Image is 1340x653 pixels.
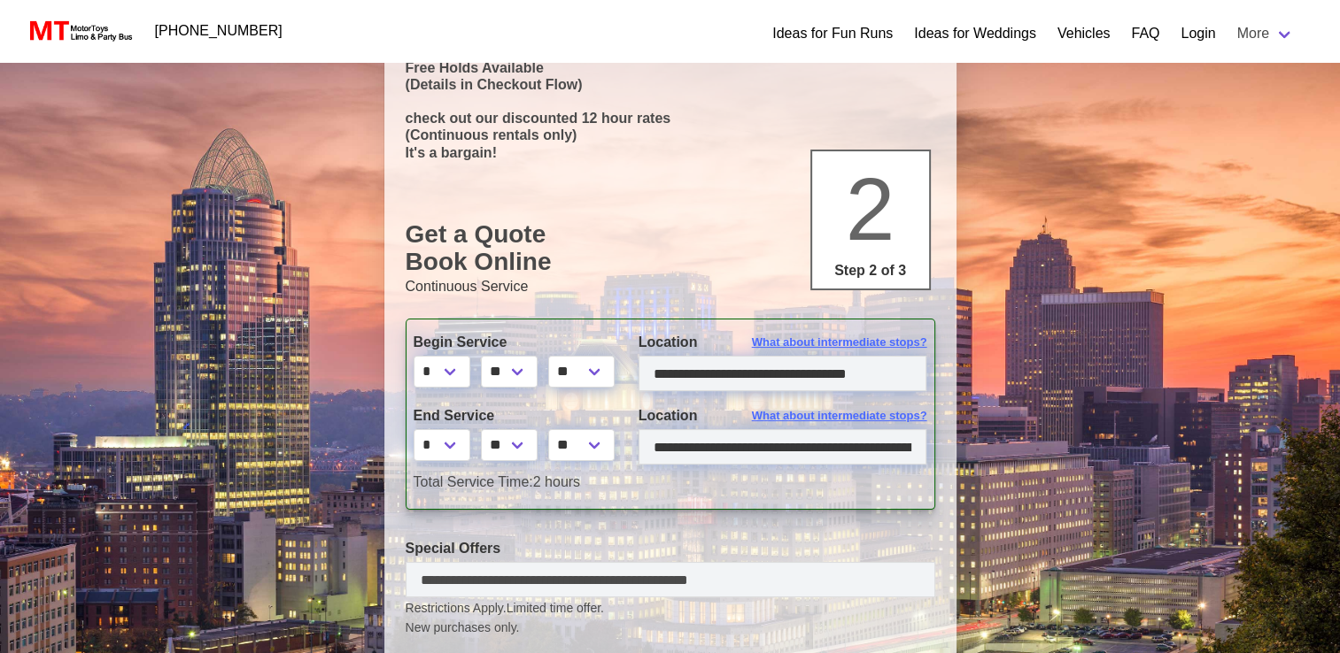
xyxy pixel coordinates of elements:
[406,59,935,76] p: Free Holds Available
[1181,23,1215,44] a: Login
[507,599,604,618] span: Limited time offer.
[414,405,612,426] label: End Service
[406,76,935,93] p: (Details in Checkout Flow)
[1227,16,1305,51] a: More
[406,601,935,637] small: Restrictions Apply.
[772,23,893,44] a: Ideas for Fun Runs
[25,19,134,43] img: MotorToys Logo
[400,472,941,493] div: 2 hours
[914,23,1036,44] a: Ideas for Weddings
[406,276,935,297] p: Continuous Service
[406,110,935,127] p: check out our discounted 12 hour rates
[406,127,935,143] p: (Continuous rentals only)
[414,474,533,489] span: Total Service Time:
[406,220,935,276] h1: Get a Quote Book Online
[406,144,935,161] p: It's a bargain!
[1057,23,1111,44] a: Vehicles
[752,334,927,351] span: What about intermediate stops?
[639,408,698,423] span: Location
[639,334,698,350] span: Location
[752,407,927,425] span: What about intermediate stops?
[819,260,922,281] p: Step 2 of 3
[846,159,895,258] span: 2
[1131,23,1159,44] a: FAQ
[144,13,293,49] a: [PHONE_NUMBER]
[414,332,612,353] label: Begin Service
[406,618,935,637] span: New purchases only.
[406,538,935,559] label: Special Offers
